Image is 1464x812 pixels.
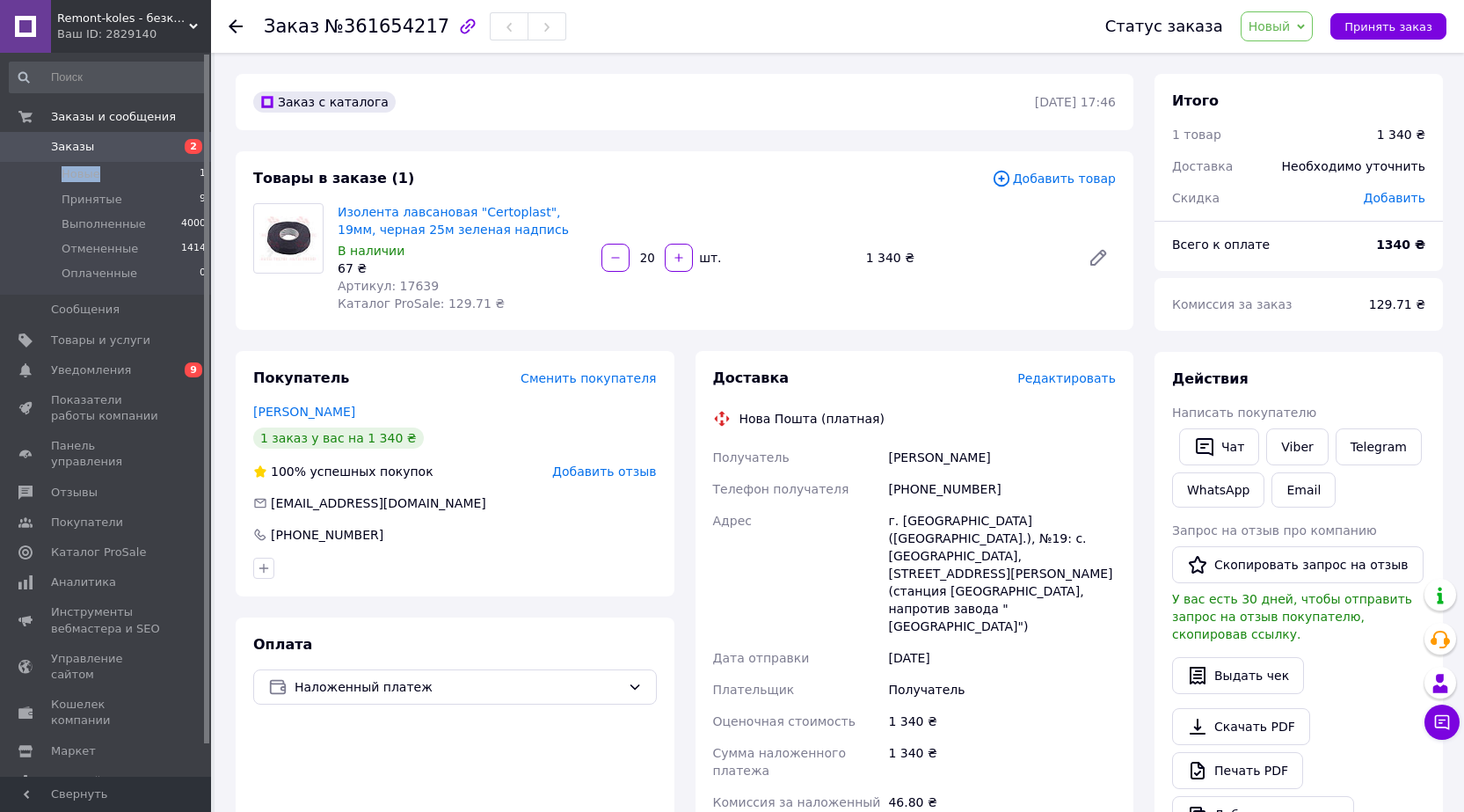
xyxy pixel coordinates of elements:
a: Редактировать [1081,240,1116,275]
div: 1 340 ₴ [1377,126,1425,143]
span: Покупатели [51,515,123,530]
span: Добавить товар [992,169,1116,188]
span: Товары и услуги [51,333,150,348]
div: Необходимо уточнить [1271,147,1436,186]
div: Ваш ID: 2829140 [57,26,211,42]
span: Получатель [713,450,790,465]
span: Аналитика [51,574,116,590]
span: Сменить покупателя [521,371,656,385]
span: Панель управления [51,438,163,470]
div: 1 340 ₴ [885,737,1119,786]
span: 2 [185,139,202,154]
span: Доставка [1172,159,1233,173]
span: 0 [200,266,206,282]
span: Товары в заказе (1) [253,170,414,187]
img: Изолента лавсановая "Certoplast", 19мм, черная 25м зеленая надпись [254,211,323,266]
span: Отмененные [62,241,138,257]
a: Telegram [1336,428,1422,465]
span: Оценочная стоимость [713,714,856,728]
span: Написать покупателю [1172,406,1316,420]
span: Заказ [264,16,319,37]
span: Оплата [253,636,312,653]
div: 67 ₴ [338,260,587,277]
div: Получатель [885,674,1119,706]
span: Доставка [713,369,790,386]
span: У вас есть 30 дней, чтобы отправить запрос на отзыв покупателю, скопировав ссылку. [1172,592,1412,641]
span: Принятые [62,192,122,208]
span: 9 [200,192,206,208]
span: Оплаченные [62,266,137,282]
div: [PHONE_NUMBER] [885,473,1119,505]
div: Нова Пошта (платная) [735,410,889,428]
div: 1 340 ₴ [859,245,1074,270]
span: Покупатель [253,369,349,386]
span: Remont-koles - безкомпромісне рішення для ремонту коліс [57,11,189,26]
div: [PHONE_NUMBER] [269,526,385,544]
span: 100% [271,465,306,479]
span: Выполненные [62,216,146,232]
span: Сообщения [51,302,120,318]
span: Добавить [1364,191,1425,205]
button: Email [1271,472,1336,508]
span: Новый [1249,19,1291,33]
div: Вернуться назад [229,18,243,35]
span: Отзывы [51,485,98,501]
time: [DATE] 17:46 [1035,95,1116,109]
div: Статус заказа [1105,18,1223,35]
span: Уведомления [51,362,131,378]
a: Viber [1266,428,1328,465]
span: Адрес [713,514,752,528]
a: WhatsApp [1172,472,1264,508]
div: [PERSON_NAME] [885,442,1119,473]
span: Скидка [1172,191,1220,205]
span: В наличии [338,244,404,258]
span: Сумма наложенного платежа [713,746,846,778]
div: Заказ с каталога [253,91,396,113]
div: 1 заказ у вас на 1 340 ₴ [253,428,424,449]
span: №361654217 [324,16,449,37]
span: Заказы [51,139,94,155]
span: Настройки [51,773,115,789]
span: Принять заказ [1344,20,1432,33]
button: Скопировать запрос на отзыв [1172,546,1424,583]
span: Кошелек компании [51,697,163,728]
div: г. [GEOGRAPHIC_DATA] ([GEOGRAPHIC_DATA].), №19: с. [GEOGRAPHIC_DATA], [STREET_ADDRESS][PERSON_NAM... [885,505,1119,642]
span: Запрос на отзыв про компанию [1172,523,1377,538]
input: Поиск [9,62,208,93]
div: [DATE] [885,642,1119,674]
span: 1414 [181,241,206,257]
span: Показатели работы компании [51,392,163,424]
div: успешных покупок [253,463,433,480]
b: 1340 ₴ [1376,238,1425,252]
span: Наложенный платеж [295,677,621,697]
button: Выдать чек [1172,657,1304,694]
button: Принять заказ [1330,13,1446,40]
span: Инструменты вебмастера и SEO [51,604,163,636]
span: 1 товар [1172,128,1221,142]
div: 1 340 ₴ [885,706,1119,737]
button: Чат [1179,428,1259,465]
span: 1 [200,166,206,182]
span: Артикул: 17639 [338,279,439,293]
span: Редактировать [1017,371,1116,385]
span: [EMAIL_ADDRESS][DOMAIN_NAME] [271,496,486,510]
a: Скачать PDF [1172,708,1310,745]
div: шт. [695,249,723,267]
a: Печать PDF [1172,752,1303,789]
span: Комиссия за заказ [1172,297,1293,311]
span: Добавить отзыв [552,465,656,479]
span: 4000 [181,216,206,232]
span: Телефон получателя [713,482,849,496]
span: Действия [1172,370,1249,387]
span: Плательщик [713,683,795,697]
a: [PERSON_NAME] [253,405,355,419]
span: Заказы и сообщения [51,109,176,125]
span: Управление сайтом [51,651,163,683]
span: Всего к оплате [1172,238,1270,252]
span: Дата отправки [713,651,810,665]
button: Чат с покупателем [1424,705,1460,740]
span: Каталог ProSale: 129.71 ₴ [338,296,505,311]
a: Изолента лавсановая "Certoplast", 19мм, черная 25м зеленая надпись [338,205,569,237]
span: 129.71 ₴ [1369,297,1425,311]
span: Новые [62,166,100,182]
